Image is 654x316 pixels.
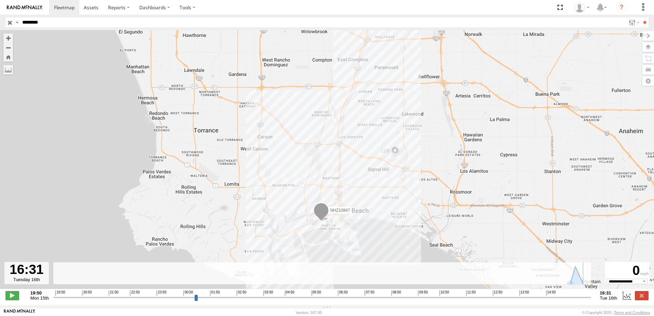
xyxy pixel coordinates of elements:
button: Zoom out [3,43,13,52]
label: Play/Stop [5,291,19,300]
div: Zulema McIntosch [572,2,592,13]
span: 08:50 [391,290,401,296]
span: 06:50 [338,290,348,296]
div: Version: 307.00 [296,311,322,315]
span: 05:50 [312,290,321,296]
span: 13:50 [520,290,529,296]
label: Map Settings [642,76,654,86]
span: 10:50 [440,290,449,296]
strong: 19:50 [30,290,49,295]
button: Zoom Home [3,52,13,62]
button: Zoom in [3,34,13,43]
span: 02:50 [237,290,246,296]
span: 14:50 [546,290,556,296]
a: Visit our Website [4,309,35,316]
strong: 16:31 [600,290,617,295]
span: 12:50 [493,290,502,296]
span: 07:50 [365,290,374,296]
a: Terms and Conditions [614,311,650,315]
label: Search Query [14,17,20,27]
span: Tue 16th Sep 2025 [600,295,617,301]
span: NHZ10847 [330,208,350,213]
span: 04:50 [285,290,295,296]
span: Mon 15th Sep 2025 [30,295,49,301]
img: rand-logo.svg [7,5,42,10]
span: 03:50 [263,290,273,296]
span: 09:50 [418,290,428,296]
label: Close [635,291,649,300]
div: 0 [606,263,649,279]
i: ? [616,2,627,13]
label: Measure [3,65,13,75]
span: 20:50 [82,290,92,296]
div: © Copyright 2025 - [582,311,650,315]
span: 23:50 [157,290,166,296]
span: 19:50 [55,290,65,296]
span: 21:50 [109,290,118,296]
span: 01:50 [210,290,220,296]
label: Search Filter Options [626,17,641,27]
span: 11:50 [466,290,476,296]
span: 00:50 [183,290,193,296]
span: 22:50 [130,290,140,296]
